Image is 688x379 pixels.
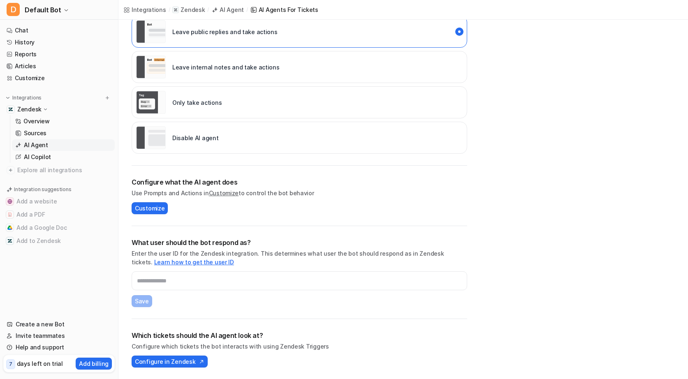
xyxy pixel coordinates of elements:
img: Add to Zendesk [7,238,12,243]
p: Only take actions [172,98,222,107]
img: Leave public replies and take actions [136,20,166,43]
p: Use Prompts and Actions in to control the bot behavior [132,189,467,197]
a: Reports [3,49,115,60]
div: paused::disabled [132,122,467,154]
p: Sources [24,129,46,137]
p: Integration suggestions [14,186,71,193]
button: Configure in Zendesk [132,356,208,367]
button: Integrations [3,94,44,102]
img: Disable AI agent [136,126,166,149]
p: AI Copilot [24,153,51,161]
span: Configure in Zendesk [135,357,195,366]
p: Enter the user ID for the Zendesk integration. This determines what user the bot should respond a... [132,249,467,266]
span: / [207,6,209,14]
a: Learn how to get the user ID [154,259,234,266]
div: AI Agent [220,5,244,14]
p: AI Agent [24,141,48,149]
p: days left on trial [17,359,63,368]
img: Leave internal notes and take actions [136,55,166,79]
img: Only take actions [136,91,166,114]
span: / [169,6,170,14]
img: menu_add.svg [104,95,110,101]
p: Zendesk [17,105,42,113]
div: live::external_reply [132,16,467,48]
button: Add to ZendeskAdd to Zendesk [3,234,115,247]
span: Default Bot [25,4,61,16]
a: Overview [12,116,115,127]
p: Disable AI agent [172,134,219,142]
button: Add billing [76,358,112,370]
h2: Configure what the AI agent does [132,177,467,187]
a: Explore all integrations [3,164,115,176]
a: Customize [3,72,115,84]
a: Chat [3,25,115,36]
p: Leave public replies and take actions [172,28,278,36]
a: AI Agents for tickets [250,5,318,14]
a: Invite teammates [3,330,115,342]
p: Zendesk [181,6,205,14]
span: Save [135,297,149,305]
button: Customize [132,202,168,214]
a: AI Copilot [12,151,115,163]
img: Add a Google Doc [7,225,12,230]
span: / [246,6,248,14]
a: AI Agent [12,139,115,151]
img: Zendesk [8,107,13,112]
a: Integrations [123,5,166,14]
a: Zendesk [172,6,205,14]
p: 7 [9,361,12,368]
button: Add a Google DocAdd a Google Doc [3,221,115,234]
button: Add a websiteAdd a website [3,195,115,208]
div: Integrations [132,5,166,14]
span: Explore all integrations [17,164,111,177]
span: D [7,3,20,16]
img: explore all integrations [7,166,15,174]
button: Save [132,295,152,307]
a: AI Agent [211,5,244,14]
p: Leave internal notes and take actions [172,63,280,72]
div: live::disabled [132,86,467,118]
span: Customize [135,204,164,213]
h2: What user should the bot respond as? [132,238,467,247]
p: Configure which tickets the bot interacts with using Zendesk Triggers [132,342,467,351]
img: expand menu [5,95,11,101]
div: live::internal_reply [132,51,467,83]
h2: Which tickets should the AI agent look at? [132,330,467,340]
p: Overview [23,117,50,125]
a: Customize [209,189,239,196]
img: Add a website [7,199,12,204]
a: Create a new Bot [3,319,115,330]
p: Add billing [79,359,109,368]
a: History [3,37,115,48]
div: AI Agents for tickets [259,5,318,14]
a: Help and support [3,342,115,353]
img: Add a PDF [7,212,12,217]
a: Sources [12,127,115,139]
a: Articles [3,60,115,72]
button: Add a PDFAdd a PDF [3,208,115,221]
p: Integrations [12,95,42,101]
